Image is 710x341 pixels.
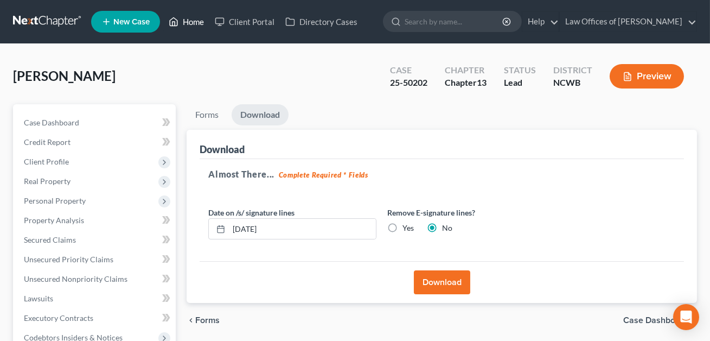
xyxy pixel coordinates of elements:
a: Lawsuits [15,289,176,308]
span: Unsecured Priority Claims [24,255,113,264]
span: Client Profile [24,157,69,166]
h5: Almost There... [208,168,675,181]
span: Secured Claims [24,235,76,244]
span: Real Property [24,176,71,186]
strong: Complete Required * Fields [279,171,368,179]
a: Client Portal [209,12,280,31]
button: Preview [610,64,684,89]
label: Date on /s/ signature lines [208,207,295,218]
a: Forms [187,104,227,125]
span: Executory Contracts [24,313,93,323]
i: chevron_left [187,316,195,325]
button: chevron_left Forms [187,316,234,325]
span: Property Analysis [24,216,84,225]
a: Home [163,12,209,31]
span: Case Dashboard [24,118,79,127]
label: No [442,223,452,233]
label: Yes [402,223,414,233]
div: NCWB [553,77,592,89]
a: Download [232,104,289,125]
a: Executory Contracts [15,308,176,328]
span: [PERSON_NAME] [13,68,116,84]
a: Case Dashboard [15,113,176,132]
a: Secured Claims [15,230,176,250]
button: Download [414,270,470,294]
div: Lead [504,77,536,89]
a: Credit Report [15,132,176,152]
span: New Case [113,18,150,26]
a: Law Offices of [PERSON_NAME] [560,12,696,31]
div: Case [390,64,427,77]
span: Lawsuits [24,294,53,303]
span: Personal Property [24,196,86,205]
div: 25-50202 [390,77,427,89]
input: Search by name... [405,11,504,31]
span: 13 [477,77,487,87]
span: Unsecured Nonpriority Claims [24,274,127,283]
div: Status [504,64,536,77]
label: Remove E-signature lines? [387,207,555,218]
input: MM/DD/YYYY [229,219,376,239]
a: Directory Cases [280,12,363,31]
a: Property Analysis [15,211,176,230]
div: Chapter [445,64,487,77]
span: Forms [195,316,220,325]
div: Chapter [445,77,487,89]
div: Open Intercom Messenger [673,304,699,330]
a: Case Dashboard chevron_right [623,316,697,325]
a: Unsecured Priority Claims [15,250,176,269]
span: Credit Report [24,137,71,147]
div: District [553,64,592,77]
div: Download [200,143,245,156]
span: Case Dashboard [623,316,688,325]
a: Help [522,12,559,31]
a: Unsecured Nonpriority Claims [15,269,176,289]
